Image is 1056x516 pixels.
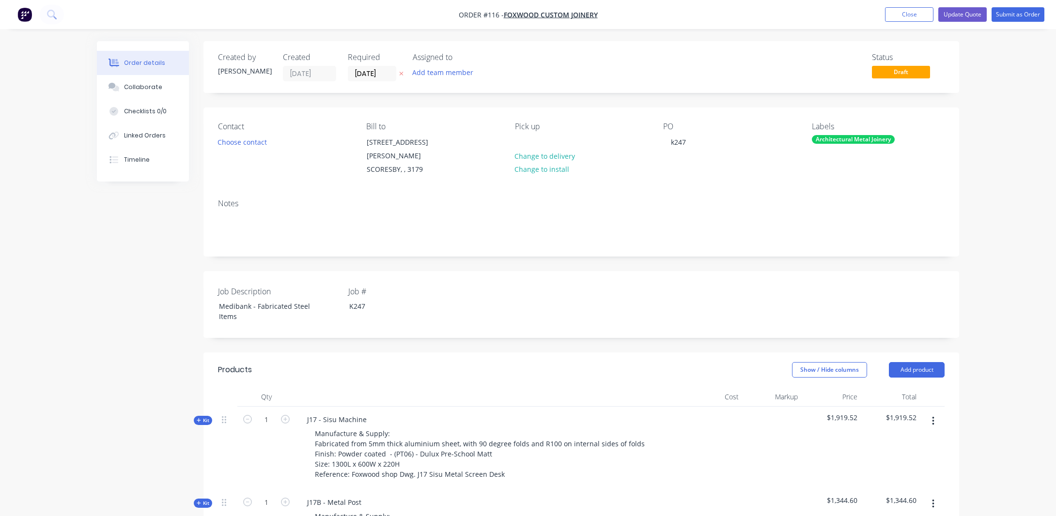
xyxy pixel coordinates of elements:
div: K247 [342,299,463,313]
button: Change to install [510,163,575,176]
div: Linked Orders [124,131,166,140]
div: Qty [237,387,295,407]
div: Pick up [515,122,648,131]
div: Contact [218,122,351,131]
div: PO [663,122,796,131]
span: Order #116 - [459,10,504,19]
div: Timeline [124,155,150,164]
button: Add team member [413,66,479,79]
button: Checklists 0/0 [97,99,189,123]
div: Kit [194,499,212,508]
a: Foxwood Custom Joinery [504,10,598,19]
span: $1,919.52 [806,412,857,423]
span: Kit [197,417,209,424]
button: Timeline [97,148,189,172]
div: J17B - Metal Post [299,495,369,509]
button: Collaborate [97,75,189,99]
button: Close [885,7,933,22]
div: Kit [194,416,212,425]
div: Collaborate [124,83,162,91]
label: Job # [348,286,469,297]
div: Created by [218,53,271,62]
button: Submit as Order [992,7,1044,22]
button: Add product [889,362,945,378]
div: Markup [743,387,802,407]
div: [PERSON_NAME] [218,66,271,76]
div: Bill to [366,122,499,131]
div: Architectural Metal Joinery [812,135,895,144]
div: Manufacture & Supply: Fabricated from 5mm thick aluminium sheet, with 90 degree folds and R100 on... [307,426,652,481]
div: Notes [218,199,945,208]
div: [STREET_ADDRESS][PERSON_NAME] [367,136,447,163]
label: Job Description [218,286,339,297]
div: Order details [124,59,165,67]
button: Choose contact [213,135,272,148]
span: $1,344.60 [806,495,857,505]
div: J17 - Sisu Machine [299,412,374,426]
div: Medibank - Fabricated Steel Items [211,299,332,323]
button: Show / Hide columns [792,362,867,378]
button: Add team member [407,66,479,79]
span: Kit [197,500,209,507]
div: Cost [683,387,743,407]
iframe: Intercom live chat [1023,483,1046,506]
img: Factory [17,7,32,22]
div: k247 [663,135,694,149]
button: Linked Orders [97,123,189,148]
div: Created [283,53,336,62]
div: Products [218,364,252,376]
div: Assigned to [413,53,510,62]
div: Total [861,387,921,407]
div: Labels [812,122,945,131]
div: Required [348,53,401,62]
span: Draft [872,66,930,78]
button: Update Quote [938,7,987,22]
button: Order details [97,51,189,75]
span: $1,919.52 [865,412,917,423]
div: [STREET_ADDRESS][PERSON_NAME]SCORESBY, , 3179 [358,135,455,177]
span: $1,344.60 [865,495,917,505]
div: Price [802,387,861,407]
div: SCORESBY, , 3179 [367,163,447,176]
div: Checklists 0/0 [124,107,167,116]
div: Status [872,53,945,62]
button: Change to delivery [510,149,580,162]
